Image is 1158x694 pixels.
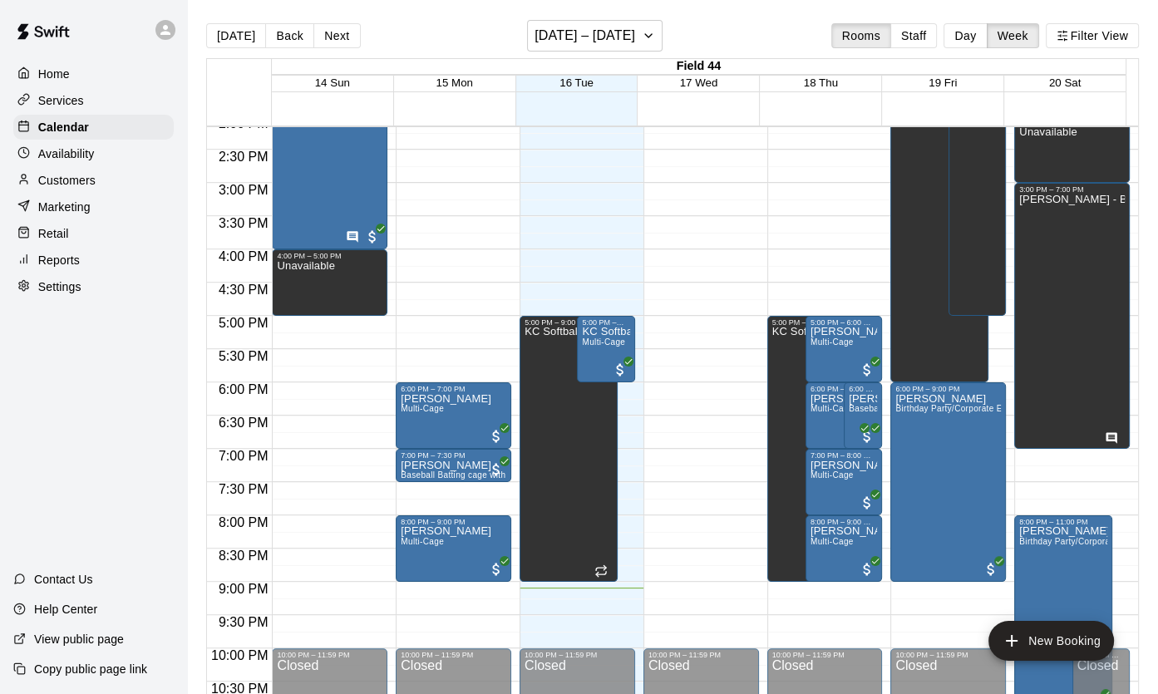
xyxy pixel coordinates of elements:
span: 7:30 PM [214,482,273,496]
div: 5:00 PM – 9:00 PM [772,318,828,327]
div: 6:00 PM – 7:00 PM [849,385,877,393]
span: Multi-Cage [811,470,854,480]
span: Multi-Cage [811,404,854,413]
span: All customers have paid [488,461,505,478]
div: Field 44 [272,59,1126,75]
div: 4:00 PM – 5:00 PM [277,252,382,260]
p: Availability [38,145,95,162]
button: Back [265,23,314,48]
button: Next [313,23,360,48]
div: 6:00 PM – 7:00 PM: Jack Dobrowolski [806,382,871,449]
div: 5:00 PM – 6:00 PM: KC Softball [577,316,634,382]
p: View public page [34,631,124,647]
div: 6:00 PM – 7:00 PM: Jeremy Rolen [844,382,882,449]
div: 5:00 PM – 9:00 PM [525,318,613,327]
p: Help Center [34,601,97,618]
div: 6:00 PM – 7:00 PM [811,385,866,393]
span: Multi-Cage [811,537,854,546]
span: 10:00 PM [207,648,272,662]
div: 7:00 PM – 7:30 PM: Brayden Parker [396,449,511,482]
button: 16 Tue [559,76,594,89]
span: All customers have paid [612,362,628,378]
button: 18 Thu [804,76,838,89]
div: 2:00 PM – 3:00 PM: Unavailable [1014,116,1130,183]
div: 7:00 PM – 8:00 PM: Jack Dobrowolski [806,449,883,515]
svg: Has notes [346,230,359,244]
div: 3:00 PM – 7:00 PM: Andrea Aaby - Birthday Party [1014,183,1130,449]
span: 9:00 PM [214,582,273,596]
div: 5:00 PM – 6:00 PM [582,318,629,327]
div: 8:00 PM – 9:00 PM: Jack Dobrowolski [396,515,511,582]
div: Reports [13,248,174,273]
button: Day [944,23,987,48]
div: 10:00 PM – 11:59 PM [277,651,382,659]
button: 14 Sun [315,76,350,89]
button: 20 Sat [1049,76,1082,89]
button: 15 Mon [436,76,472,89]
p: Home [38,66,70,82]
div: Home [13,62,174,86]
div: 8:00 PM – 9:00 PM [811,518,878,526]
div: Calendar [13,115,174,140]
span: 6:30 PM [214,416,273,430]
p: Settings [38,278,81,295]
h6: [DATE] – [DATE] [535,24,635,47]
span: All customers have paid [488,428,505,445]
div: 8:00 PM – 9:00 PM [401,518,506,526]
span: 2:30 PM [214,150,273,164]
span: All customers have paid [859,428,875,445]
div: 6:00 PM – 7:00 PM: Jack Dobrowolski [396,382,511,449]
span: Birthday Party/Corporate Event Rental (3 HOURS) [895,404,1095,413]
a: Availability [13,141,174,166]
span: Multi-Cage [401,404,444,413]
span: All customers have paid [983,561,999,578]
button: Staff [890,23,938,48]
div: 8:00 PM – 9:00 PM: Jack Dobrowolski [806,515,883,582]
span: All customers have paid [859,362,875,378]
div: 5:00 PM – 6:00 PM: Jack Dobrowolski [806,316,883,382]
p: Services [38,92,84,109]
span: Multi-Cage [401,537,444,546]
p: Reports [38,252,80,268]
span: 3:00 PM [214,183,273,197]
span: 5:30 PM [214,349,273,363]
a: Services [13,88,174,113]
div: Retail [13,221,174,246]
span: Multi-Cage [582,337,625,347]
p: Customers [38,172,96,189]
div: 5:00 PM – 9:00 PM: KC Softball Training (Katie/Kristin) [767,316,833,582]
p: Retail [38,225,69,242]
div: 3:00 PM – 7:00 PM [1019,185,1125,194]
span: Baseball Batting cage with HITRAX [401,470,540,480]
span: All customers have paid [364,229,381,245]
span: Multi-Cage [811,337,854,347]
button: Filter View [1046,23,1139,48]
div: 10:00 PM – 11:59 PM [525,651,630,659]
span: Baseball Batting cage with HITRAX [849,404,988,413]
button: 19 Fri [929,76,957,89]
div: 8:00 PM – 11:00 PM [1019,518,1107,526]
button: Rooms [831,23,891,48]
span: Recurring event [594,564,608,578]
div: 1:00 PM – 4:00 PM: Caitlin O'Connell [272,50,387,249]
button: [DATE] – [DATE] [527,20,663,52]
span: All customers have paid [488,561,505,578]
span: 8:00 PM [214,515,273,529]
svg: Has notes [1105,431,1118,445]
div: 7:00 PM – 8:00 PM [811,451,878,460]
div: 6:00 PM – 9:00 PM [895,385,1001,393]
button: [DATE] [206,23,266,48]
button: 17 Wed [680,76,718,89]
div: 5:00 PM – 9:00 PM: KC Softball Training (Katie/Kristin) [520,316,618,582]
p: Calendar [38,119,89,135]
div: 6:00 PM – 9:00 PM: Katelyn Coan [890,382,1006,582]
div: 10:00 PM – 11:59 PM [895,651,1001,659]
button: add [988,621,1114,661]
